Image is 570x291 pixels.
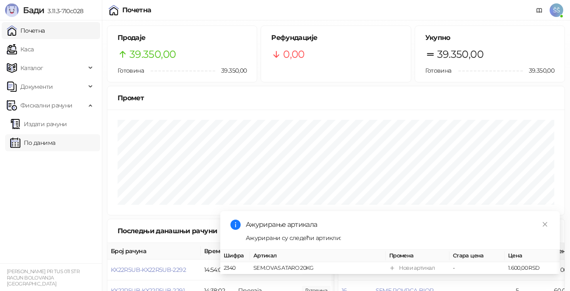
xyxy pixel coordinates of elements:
[20,97,72,114] span: Фискални рачуни
[118,33,247,43] h5: Продаје
[399,264,435,272] div: Нови артикал
[533,3,546,17] a: Документација
[220,262,250,274] td: 2340
[44,7,83,15] span: 3.11.3-710c028
[20,59,43,76] span: Каталог
[250,262,386,274] td: SEM.OVAS ATARO 20KG
[7,41,34,58] a: Каса
[20,78,53,95] span: Документи
[505,262,560,274] td: 1.600,00 RSD
[23,5,44,15] span: Бади
[5,3,19,17] img: Logo
[449,250,505,262] th: Стара цена
[540,220,550,229] a: Close
[386,250,449,262] th: Промена
[122,7,152,14] div: Почетна
[201,260,235,280] td: 14:54:04
[425,33,554,43] h5: Укупно
[220,250,250,262] th: Шифра
[230,220,241,230] span: info-circle
[129,46,176,62] span: 39.350,00
[523,66,554,75] span: 39.350,00
[118,67,144,74] span: Готовина
[10,134,55,151] a: По данима
[271,33,400,43] h5: Рефундације
[118,226,247,236] div: Последњи данашњи рачуни
[118,93,554,103] div: Промет
[449,262,505,274] td: -
[250,250,386,262] th: Артикал
[437,46,483,62] span: 39.350,00
[505,250,560,262] th: Цена
[246,220,550,230] div: Ажурирање артикала
[425,67,452,74] span: Готовина
[201,243,235,260] th: Време
[111,266,186,274] button: KX22R5UB-KX22R5UB-2292
[107,243,201,260] th: Број рачуна
[7,22,45,39] a: Почетна
[283,46,304,62] span: 0,00
[215,66,247,75] span: 39.350,00
[10,116,67,133] a: Издати рачуни
[542,221,548,227] span: close
[550,3,563,17] span: ŠŠ
[246,233,550,243] div: Ажурирани су следећи артикли:
[7,268,79,287] small: [PERSON_NAME] PR TUS 011 STR RACUN BOLOVANJA [GEOGRAPHIC_DATA]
